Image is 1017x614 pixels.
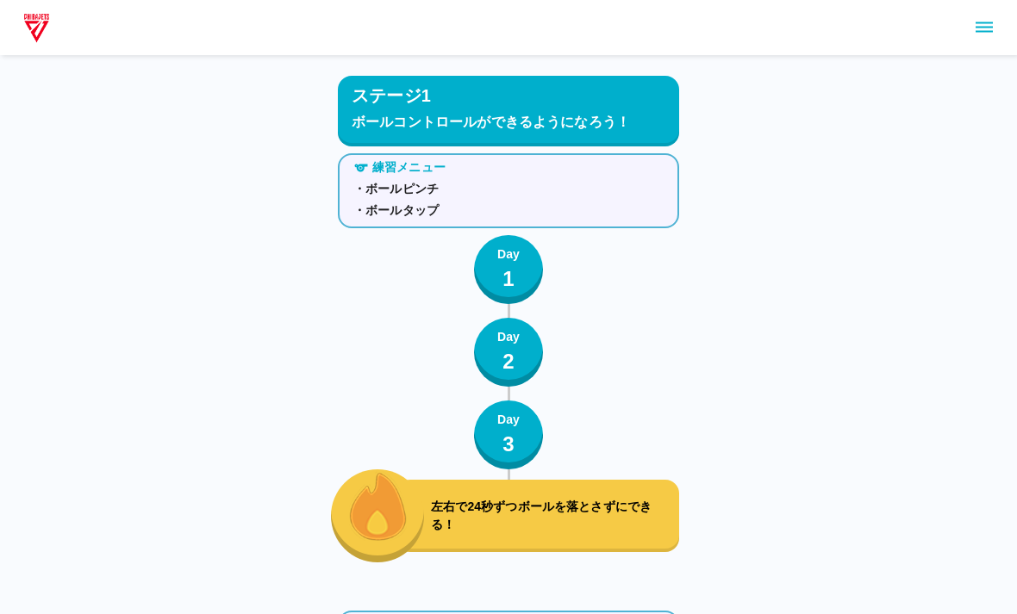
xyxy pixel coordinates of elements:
p: ・ボールピンチ [353,180,664,198]
p: 1 [502,264,515,295]
button: Day2 [474,318,543,387]
button: sidemenu [970,13,999,42]
p: ・ボールタップ [353,202,664,220]
p: ステージ1 [352,83,431,109]
button: Day3 [474,400,543,469]
p: 3 [502,429,515,460]
p: ボールコントロールができるようになろう！ [352,112,665,133]
img: fire_icon [349,470,407,541]
p: Day [497,245,520,264]
img: dummy [21,10,53,45]
p: 練習メニュー [372,158,446,177]
p: Day [497,328,520,346]
p: 2 [502,346,515,377]
button: fire_icon [331,469,424,562]
p: 左右で24秒ずつボールを落とさずにできる！ [431,498,672,534]
p: Day [497,411,520,429]
button: Day1 [474,235,543,304]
